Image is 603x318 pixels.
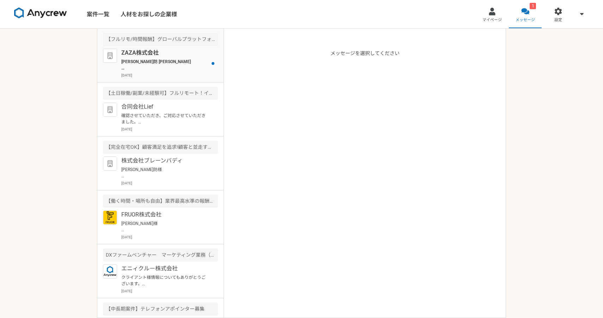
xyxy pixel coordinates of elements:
[121,210,208,219] p: FRUOR株式会社
[121,49,208,57] p: ZAZA株式会社
[121,127,218,132] p: [DATE]
[103,157,117,171] img: default_org_logo-42cde973f59100197ec2c8e796e4974ac8490bb5b08a0eb061ff975e4574aa76.png
[530,3,536,9] div: 1
[330,50,400,318] p: メッセージを選択してください
[121,59,208,71] p: [PERSON_NAME]防 [PERSON_NAME] お世話になっております。 ZAZA株式会社 [PERSON_NAME]と申します。 先日は弊社面談にご参加いただきありがとうございました...
[121,220,208,233] p: [PERSON_NAME]様 お世話になります。[PERSON_NAME]防です。 ご連絡ありがとうございます。 日程について、以下にて調整させていただきました。 [DATE] 17:00 - ...
[121,181,218,186] p: [DATE]
[103,141,218,154] div: 【完全在宅OK】顧客満足を追求!顧客と並走するCS募集!
[516,17,535,23] span: メッセージ
[103,103,117,117] img: default_org_logo-42cde973f59100197ec2c8e796e4974ac8490bb5b08a0eb061ff975e4574aa76.png
[121,103,208,111] p: 合同会社Lief
[554,17,562,23] span: 設定
[121,274,208,287] p: クライアント様情報についてもありがとうございます。 また動きございましたらご連絡お待ちしております。
[121,288,218,294] p: [DATE]
[103,87,218,100] div: 【土日稼働/副業/未経験可】フルリモート！インサイドセールス募集（長期案件）
[103,249,218,262] div: DXファームベンチャー マーケティング業務（クリエイティブと施策実施サポート）
[121,73,218,78] p: [DATE]
[103,195,218,208] div: 【働く時間・場所も自由】業界最高水準の報酬率を誇るキャリアアドバイザーを募集！
[121,112,208,125] p: 確認させていただき、ご対応させていただきました。 よろしくお願いいたします。
[103,264,117,279] img: logo_text_blue_01.png
[14,7,67,19] img: 8DqYSo04kwAAAAASUVORK5CYII=
[103,302,218,316] div: 【中長期案件】テレフォンアポインター募集
[103,210,117,225] img: FRUOR%E3%83%AD%E3%82%B3%E3%82%99.png
[121,166,208,179] p: [PERSON_NAME]防様 この度は数ある企業の中から弊社求人にご応募いただき誠にありがとうございます。 ブレーンバディ採用担当です。 誠に残念ではございますが、今回はご期待に添えない結果と...
[121,264,208,273] p: エニィクルー株式会社
[121,234,218,240] p: [DATE]
[103,49,117,63] img: default_org_logo-42cde973f59100197ec2c8e796e4974ac8490bb5b08a0eb061ff975e4574aa76.png
[482,17,502,23] span: マイページ
[103,33,218,46] div: 【フルリモ/時間報酬】グローバルプラットフォームのカスタマーサクセス急募！
[121,157,208,165] p: 株式会社ブレーンバディ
